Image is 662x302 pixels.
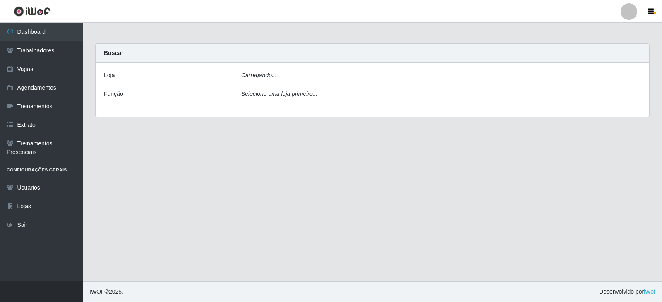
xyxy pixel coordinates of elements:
a: iWof [644,288,655,295]
span: IWOF [89,288,105,295]
i: Carregando... [241,72,277,78]
label: Loja [104,71,115,80]
span: Desenvolvido por [599,288,655,296]
span: © 2025 . [89,288,123,296]
strong: Buscar [104,50,123,56]
i: Selecione uma loja primeiro... [241,90,317,97]
label: Função [104,90,123,98]
img: CoreUI Logo [14,6,50,17]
